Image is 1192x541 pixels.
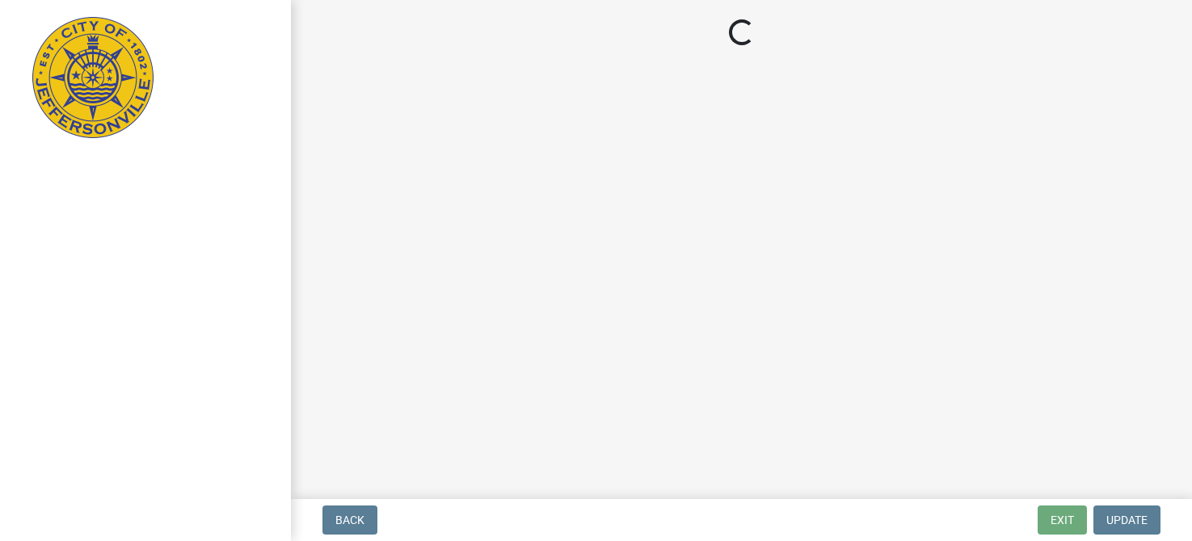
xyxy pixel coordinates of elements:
[335,514,364,526] span: Back
[1038,505,1087,535] button: Exit
[322,505,377,535] button: Back
[1106,514,1148,526] span: Update
[1093,505,1160,535] button: Update
[32,17,154,138] img: City of Jeffersonville, Indiana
